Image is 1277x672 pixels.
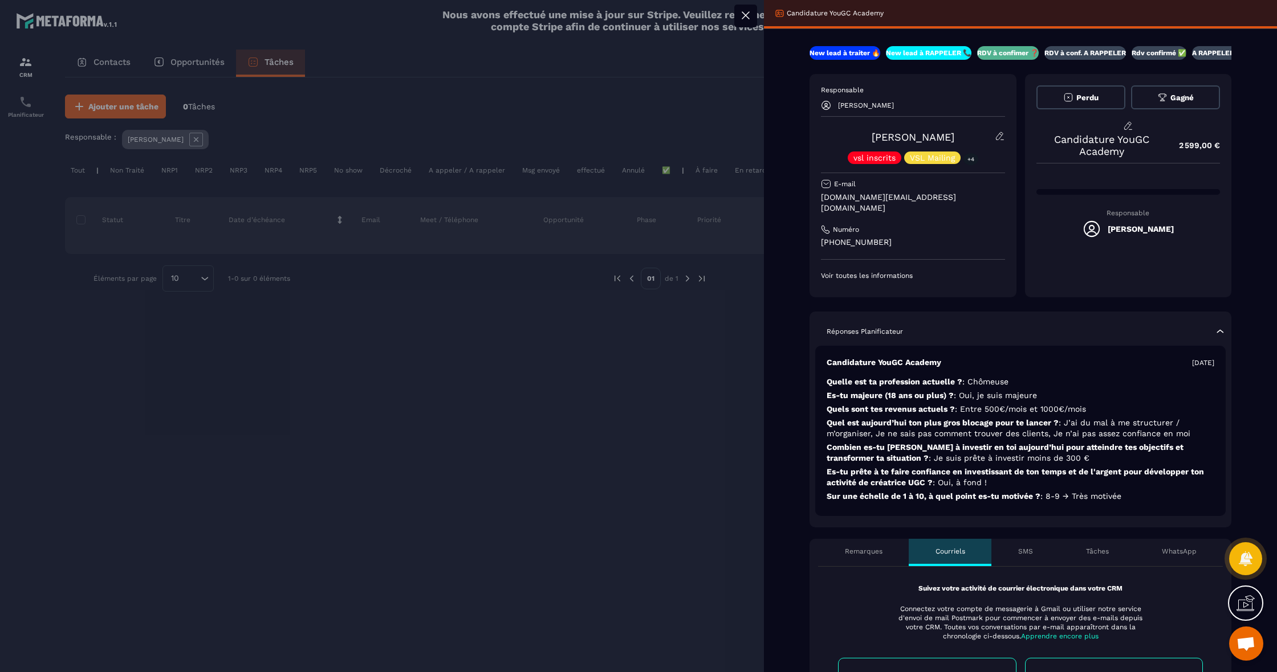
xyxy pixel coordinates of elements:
span: Gagné [1170,93,1194,102]
p: Candidature YouGC Academy [827,357,941,368]
p: Quels sont tes revenus actuels ? [827,404,1214,415]
button: Gagné [1131,85,1220,109]
a: [PERSON_NAME] [872,131,954,143]
p: Sur une échelle de 1 à 10, à quel point es-tu motivée ? [827,491,1214,502]
p: [DATE] [1192,358,1214,367]
span: Apprendre encore plus [1021,632,1099,640]
p: Responsable [821,85,1005,95]
p: Courriels [936,547,965,556]
p: Remarques [845,547,882,556]
p: Suivez votre activité de courrier électronique dans votre CRM [838,584,1203,593]
a: Ouvrir le chat [1229,626,1263,661]
p: Es-tu prête à te faire confiance en investissant de ton temps et de l'argent pour développer ton ... [827,466,1214,488]
p: RDV à conf. A RAPPELER [1044,48,1126,58]
p: Réponses Planificateur [827,327,903,336]
p: Rdv confirmé ✅ [1132,48,1186,58]
p: Candidature YouGC Academy [1036,133,1168,157]
span: : Je suis prête à investir moins de 300 € [929,453,1089,462]
p: vsl inscrits [853,154,896,162]
span: : 8-9 → Très motivée [1040,491,1121,501]
p: Quel est aujourd’hui ton plus gros blocage pour te lancer ? [827,417,1214,439]
span: : Oui, je suis majeure [954,391,1037,400]
p: 2 599,00 € [1168,134,1220,157]
p: Voir toutes les informations [821,271,1005,280]
p: Tâches [1086,547,1109,556]
p: Quelle est ta profession actuelle ? [827,376,1214,387]
h5: [PERSON_NAME] [1108,224,1174,233]
p: New lead à RAPPELER 📞 [886,48,971,58]
p: +4 [963,153,978,165]
p: Combien es-tu [PERSON_NAME] à investir en toi aujourd’hui pour atteindre tes objectifs et transfo... [827,442,1214,464]
p: Es-tu majeure (18 ans ou plus) ? [827,390,1214,401]
button: Perdu [1036,85,1125,109]
p: Candidature YouGC Academy [787,9,884,18]
span: : Chômeuse [962,377,1008,386]
p: VSL Mailing [910,154,955,162]
p: [PHONE_NUMBER] [821,237,1005,248]
p: [DOMAIN_NAME][EMAIL_ADDRESS][DOMAIN_NAME] [821,192,1005,214]
p: E-mail [834,179,856,189]
p: Numéro [833,225,859,234]
p: Connectez votre compte de messagerie à Gmail ou utiliser notre service d'envoi de mail Postmark p... [891,604,1150,641]
p: WhatsApp [1162,547,1197,556]
span: : Entre 500€/mois et 1000€/mois [955,404,1086,413]
p: Responsable [1036,209,1221,217]
span: : Oui, à fond ! [933,478,987,487]
span: Perdu [1076,93,1099,102]
p: SMS [1018,547,1033,556]
p: [PERSON_NAME] [838,101,894,109]
p: RDV à confimer ❓ [977,48,1039,58]
p: New lead à traiter 🔥 [810,48,880,58]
